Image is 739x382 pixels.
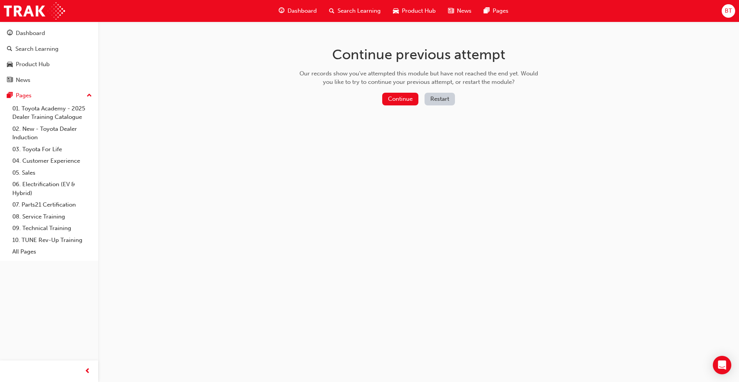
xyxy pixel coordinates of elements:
[9,211,95,223] a: 08. Service Training
[7,30,13,37] span: guage-icon
[425,93,455,105] button: Restart
[16,29,45,38] div: Dashboard
[297,69,541,87] div: Our records show you've attempted this module but have not reached the end yet. Would you like to...
[15,45,59,53] div: Search Learning
[3,25,95,88] button: DashboardSearch LearningProduct HubNews
[457,7,471,15] span: News
[3,57,95,72] a: Product Hub
[9,246,95,258] a: All Pages
[7,61,13,68] span: car-icon
[9,143,95,155] a: 03. Toyota For Life
[9,167,95,179] a: 05. Sales
[393,6,399,16] span: car-icon
[442,3,478,19] a: news-iconNews
[725,7,732,15] span: BT
[484,6,490,16] span: pages-icon
[387,3,442,19] a: car-iconProduct Hub
[9,199,95,211] a: 07. Parts21 Certification
[3,88,95,103] button: Pages
[16,76,30,85] div: News
[9,178,95,199] a: 06. Electrification (EV & Hybrid)
[4,2,65,20] img: Trak
[16,60,50,69] div: Product Hub
[16,91,32,100] div: Pages
[85,367,90,376] span: prev-icon
[9,123,95,143] a: 02. New - Toyota Dealer Induction
[7,46,12,53] span: search-icon
[273,3,323,19] a: guage-iconDashboard
[7,92,13,99] span: pages-icon
[9,222,95,234] a: 09. Technical Training
[402,7,436,15] span: Product Hub
[722,4,735,18] button: BT
[279,6,284,16] span: guage-icon
[3,26,95,40] a: Dashboard
[297,46,541,63] h1: Continue previous attempt
[7,77,13,84] span: news-icon
[3,42,95,56] a: Search Learning
[713,356,731,374] div: Open Intercom Messenger
[448,6,454,16] span: news-icon
[493,7,508,15] span: Pages
[87,91,92,101] span: up-icon
[323,3,387,19] a: search-iconSearch Learning
[478,3,515,19] a: pages-iconPages
[382,93,418,105] button: Continue
[3,73,95,87] a: News
[9,155,95,167] a: 04. Customer Experience
[9,234,95,246] a: 10. TUNE Rev-Up Training
[338,7,381,15] span: Search Learning
[288,7,317,15] span: Dashboard
[329,6,334,16] span: search-icon
[9,103,95,123] a: 01. Toyota Academy - 2025 Dealer Training Catalogue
